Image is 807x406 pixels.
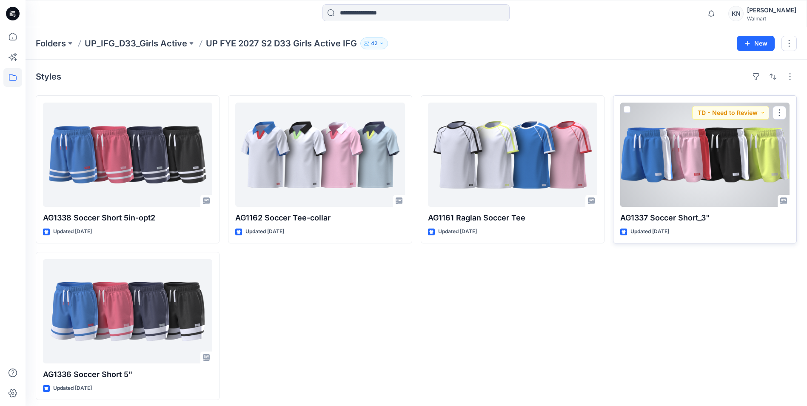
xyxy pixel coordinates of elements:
a: AG1161 Raglan Soccer Tee [428,103,597,207]
p: Updated [DATE] [53,227,92,236]
p: Updated [DATE] [245,227,284,236]
a: AG1338 Soccer Short 5in-opt2 [43,103,212,207]
p: AG1162 Soccer Tee-collar [235,212,405,224]
a: Folders [36,37,66,49]
div: KN [728,6,744,21]
a: UP_IFG_D33_Girls Active [85,37,187,49]
a: AG1337 Soccer Short_3" [620,103,790,207]
p: 42 [371,39,377,48]
p: AG1338 Soccer Short 5in-opt2 [43,212,212,224]
a: AG1162 Soccer Tee-collar [235,103,405,207]
p: Updated [DATE] [438,227,477,236]
h4: Styles [36,71,61,82]
div: [PERSON_NAME] [747,5,796,15]
button: New [737,36,775,51]
p: AG1336 Soccer Short 5" [43,369,212,380]
div: Walmart [747,15,796,22]
p: Updated [DATE] [53,384,92,393]
button: 42 [360,37,388,49]
p: UP FYE 2027 S2 D33 Girls Active IFG [206,37,357,49]
p: AG1161 Raglan Soccer Tee [428,212,597,224]
p: AG1337 Soccer Short_3" [620,212,790,224]
a: AG1336 Soccer Short 5" [43,259,212,363]
p: Updated [DATE] [630,227,669,236]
